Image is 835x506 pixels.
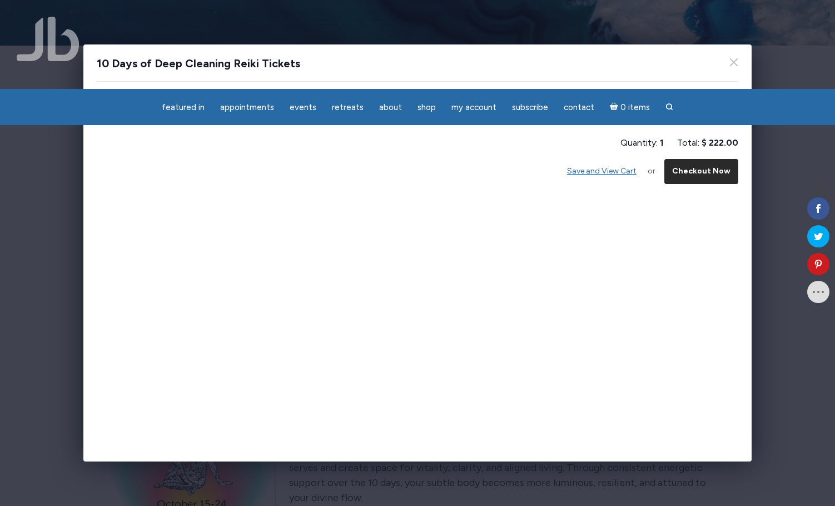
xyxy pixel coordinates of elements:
[372,97,409,118] a: About
[512,102,548,112] span: Subscribe
[451,102,496,112] span: My Account
[283,97,323,118] a: Events
[162,102,205,112] span: featured in
[564,102,594,112] span: Contact
[417,102,436,112] span: Shop
[610,102,620,112] i: Cart
[505,97,555,118] a: Subscribe
[603,96,657,118] a: Cart0 items
[290,102,316,112] span: Events
[620,103,650,112] span: 0 items
[155,97,211,118] a: featured in
[220,102,274,112] span: Appointments
[557,97,601,118] a: Contact
[332,102,364,112] span: Retreats
[812,190,829,195] span: Shares
[812,180,829,190] span: 0
[411,97,443,118] a: Shop
[445,97,503,118] a: My Account
[325,97,370,118] a: Retreats
[17,17,79,61] img: Jamie Butler. The Everyday Medium
[379,102,402,112] span: About
[213,97,281,118] a: Appointments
